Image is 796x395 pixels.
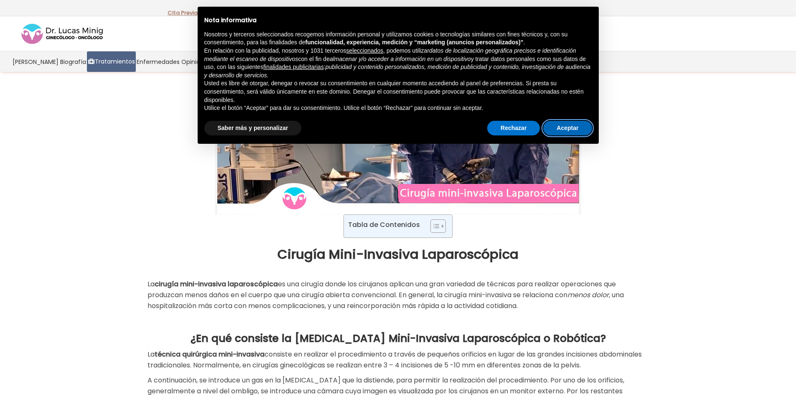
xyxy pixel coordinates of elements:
[204,31,592,47] p: Nosotros y terceros seleccionados recogemos información personal y utilizamos cookies o tecnologí...
[137,57,180,66] span: Enfermedades
[543,121,592,136] button: Aceptar
[204,79,592,104] p: Usted es libre de otorgar, denegar o revocar su consentimiento en cualquier momento accediendo al...
[148,349,649,371] p: La consiste en realizar el procedimiento a través de pequeños orificios en lugar de las grandes i...
[181,51,205,72] a: Opinión
[487,121,540,136] button: Rechazar
[567,290,609,300] em: menos dolor
[148,279,649,311] p: La es una cirugía donde los cirujanos aplican una gran variedad de técnicas para realizar operaci...
[87,51,136,72] a: Tratamientos
[95,57,135,66] span: Tratamientos
[204,47,592,79] p: En relación con la publicidad, nosotros y 1031 terceros , podemos utilizar con el fin de y tratar...
[191,331,606,346] strong: ¿En qué consiste la [MEDICAL_DATA] Mini-Invasiva Laparoscópica o Robótica?
[13,57,58,66] span: [PERSON_NAME]
[330,56,471,62] em: almacenar y/o acceder a información en un dispositivo
[181,57,204,66] span: Opinión
[155,279,278,289] strong: cirugía mini-invasiva laparoscópica
[204,121,302,136] button: Saber más y personalizar
[59,51,87,72] a: Biografía
[60,57,86,66] span: Biografía
[204,104,592,112] p: Utilice el botón “Aceptar” para dar su consentimiento. Utilice el botón “Rechazar” para continuar...
[305,39,524,46] strong: funcionalidad, experiencia, medición y “marketing (anuncios personalizados)”
[168,8,201,18] p: -
[424,219,444,233] a: Toggle Table of Content
[204,64,591,79] em: publicidad y contenido personalizados, medición de publicidad y contenido, investigación de audie...
[263,63,324,71] button: finalidades publicitarias
[348,220,420,229] p: Tabla de Contenidos
[136,51,181,72] a: Enfermedades
[12,51,59,72] a: [PERSON_NAME]
[277,245,519,263] strong: Cirugía Mini-Invasiva Laparoscópica
[168,9,198,17] a: Cita Previa
[346,47,384,55] button: seleccionados
[155,349,264,359] strong: técnica quirúrgica mini-invasiva
[204,47,576,62] em: datos de localización geográfica precisos e identificación mediante el escaneo de dispositivos
[204,17,592,24] h2: Nota informativa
